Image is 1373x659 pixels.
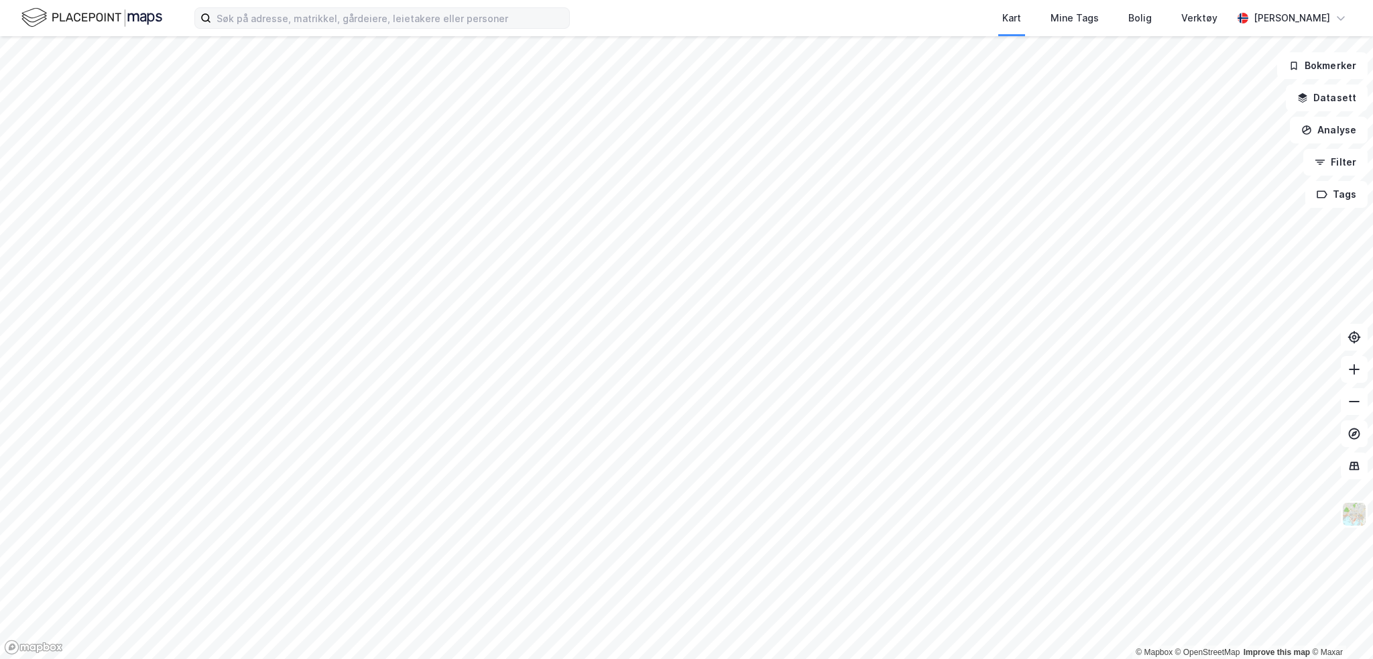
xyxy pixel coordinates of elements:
input: Søk på adresse, matrikkel, gårdeiere, leietakere eller personer [211,8,569,28]
a: Improve this map [1244,648,1310,657]
img: Z [1341,501,1367,527]
div: Mine Tags [1051,10,1099,26]
a: OpenStreetMap [1175,648,1240,657]
a: Mapbox homepage [4,640,63,655]
div: Bolig [1128,10,1152,26]
button: Bokmerker [1277,52,1368,79]
button: Tags [1305,181,1368,208]
button: Filter [1303,149,1368,176]
iframe: Chat Widget [1306,595,1373,659]
div: [PERSON_NAME] [1254,10,1330,26]
div: Verktøy [1181,10,1217,26]
div: Kart [1002,10,1021,26]
a: Mapbox [1136,648,1173,657]
button: Analyse [1290,117,1368,143]
button: Datasett [1286,84,1368,111]
div: Kontrollprogram for chat [1306,595,1373,659]
img: logo.f888ab2527a4732fd821a326f86c7f29.svg [21,6,162,29]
